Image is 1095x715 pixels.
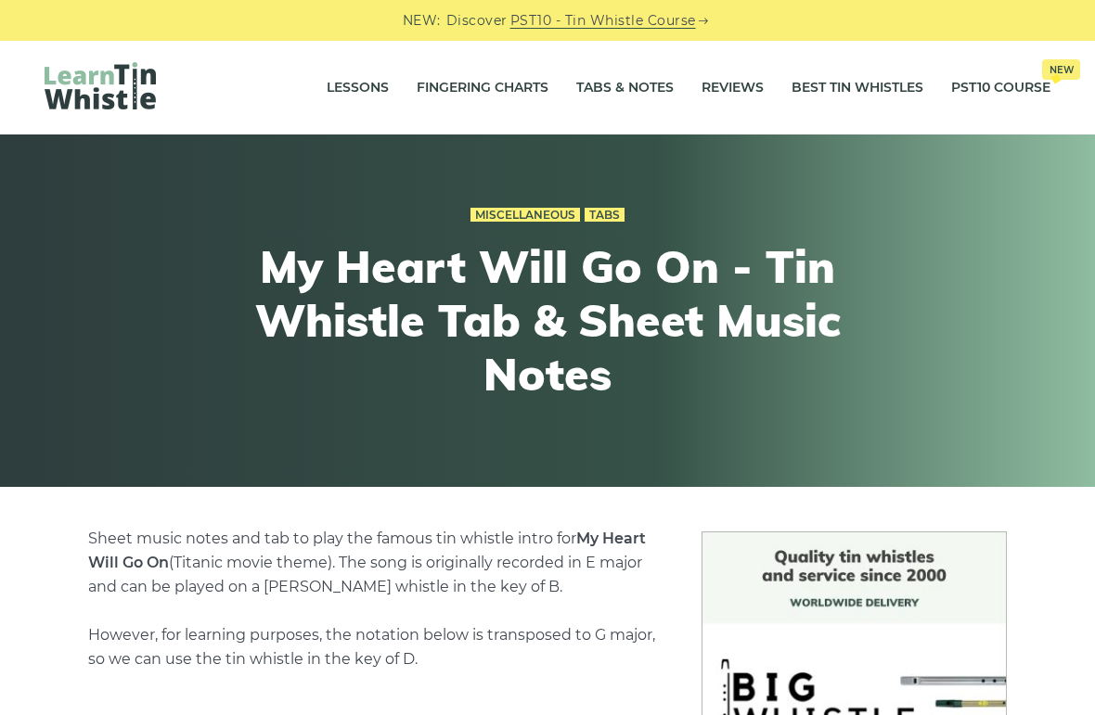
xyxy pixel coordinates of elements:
a: Tabs & Notes [576,65,674,111]
a: Reviews [702,65,764,111]
span: New [1042,59,1080,80]
h1: My Heart Will Go On - Tin Whistle Tab & Sheet Music Notes [206,240,889,401]
a: Best Tin Whistles [792,65,923,111]
a: Tabs [585,208,625,223]
a: Miscellaneous [470,208,580,223]
img: LearnTinWhistle.com [45,62,156,109]
p: Sheet music notes and tab to play the famous tin whistle intro for (Titanic movie theme). The son... [88,527,656,671]
a: PST10 CourseNew [951,65,1050,111]
a: Fingering Charts [417,65,548,111]
a: Lessons [327,65,389,111]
